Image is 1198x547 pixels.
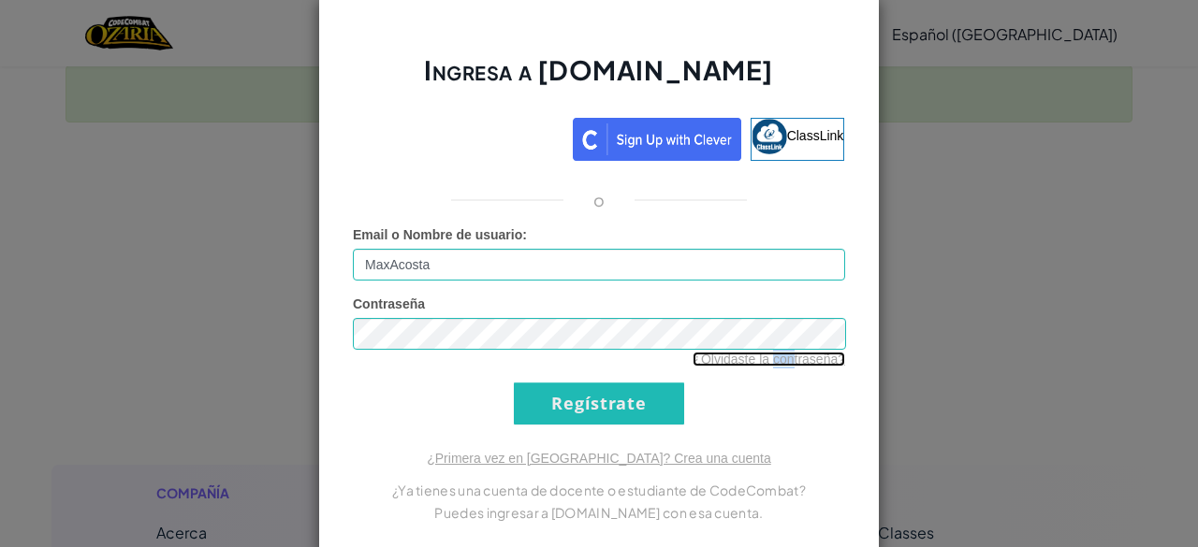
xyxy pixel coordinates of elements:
[353,227,522,242] span: Email o Nombre de usuario
[693,352,845,367] a: ¿Olvidaste la contraseña?
[427,451,771,466] a: ¿Primera vez en [GEOGRAPHIC_DATA]? Crea una cuenta
[353,296,425,311] span: Contraseña
[353,479,845,501] p: ¿Ya tienes una cuenta de docente o estudiante de CodeCombat?
[573,118,741,161] img: clever_sso_button@2x.png
[752,119,787,154] img: classlink-logo-small.png
[353,225,527,244] label: :
[593,189,605,211] p: o
[787,127,844,142] span: ClassLink
[514,382,684,425] input: Regístrate
[344,116,573,157] iframe: Botón de Acceder con Google
[353,501,845,524] p: Puedes ingresar a [DOMAIN_NAME] con esa cuenta.
[353,52,845,107] h2: Ingresa a [DOMAIN_NAME]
